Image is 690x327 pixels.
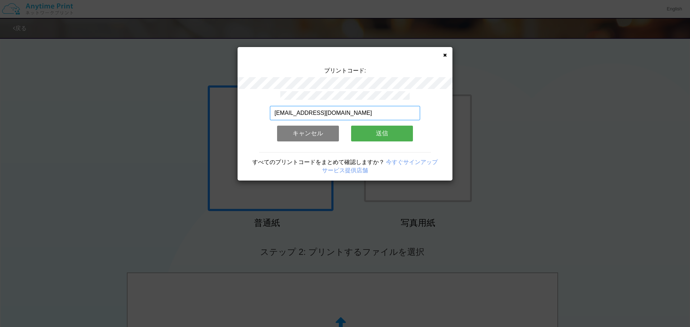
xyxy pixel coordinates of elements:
[324,67,366,74] span: プリントコード:
[351,126,413,141] button: 送信
[322,167,368,173] a: サービス提供店舗
[270,106,420,120] input: メールアドレス
[277,126,339,141] button: キャンセル
[252,159,385,165] span: すべてのプリントコードをまとめて確認しますか？
[386,159,438,165] a: 今すぐサインアップ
